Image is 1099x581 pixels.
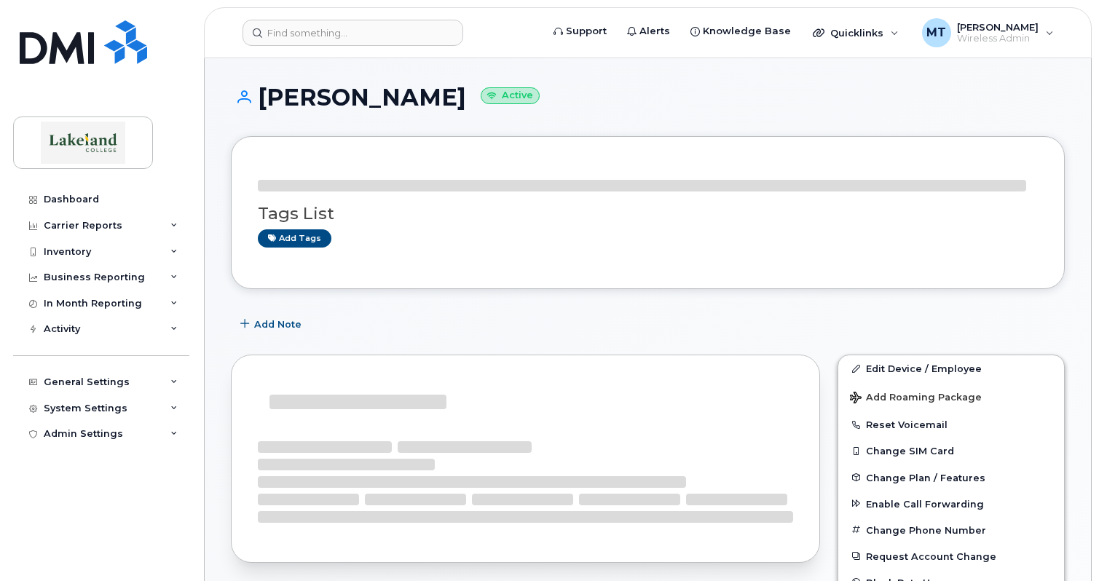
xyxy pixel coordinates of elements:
[254,317,302,331] span: Add Note
[258,205,1038,223] h3: Tags List
[866,498,984,509] span: Enable Call Forwarding
[481,87,540,104] small: Active
[838,438,1064,464] button: Change SIM Card
[866,472,985,483] span: Change Plan / Features
[838,411,1064,438] button: Reset Voicemail
[838,517,1064,543] button: Change Phone Number
[231,84,1065,110] h1: [PERSON_NAME]
[838,465,1064,491] button: Change Plan / Features
[258,229,331,248] a: Add tags
[850,392,982,406] span: Add Roaming Package
[838,543,1064,569] button: Request Account Change
[838,491,1064,517] button: Enable Call Forwarding
[838,355,1064,382] a: Edit Device / Employee
[231,311,314,337] button: Add Note
[838,382,1064,411] button: Add Roaming Package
